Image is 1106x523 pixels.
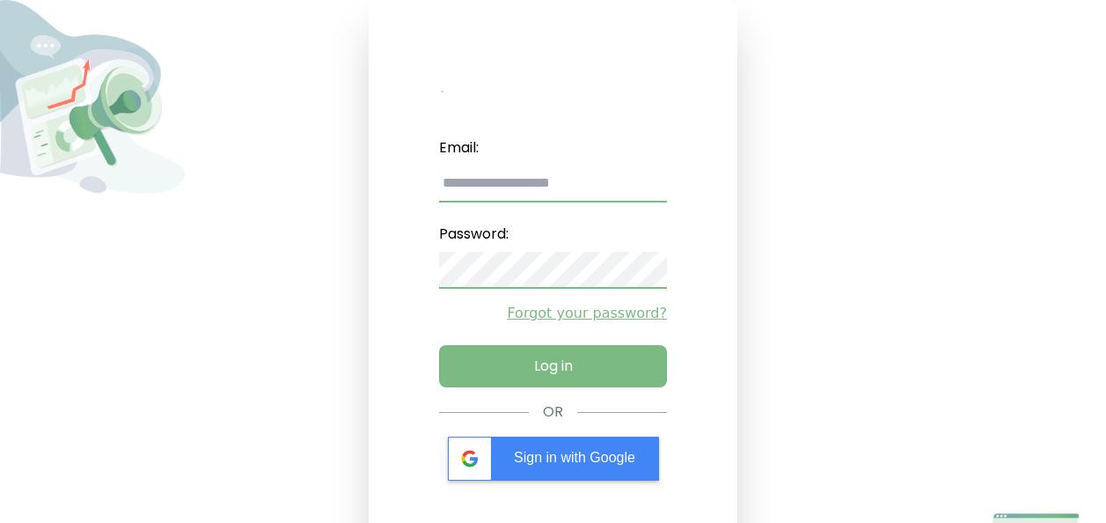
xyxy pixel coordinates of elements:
[439,303,667,324] a: Forgot your password?
[514,450,635,465] span: Sign in with Google
[441,70,666,102] img: My Influency
[439,217,667,252] label: Password:
[439,345,667,387] button: Log in
[439,130,667,166] label: Email:
[543,401,563,423] div: OR
[448,437,659,481] div: Sign in with Google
